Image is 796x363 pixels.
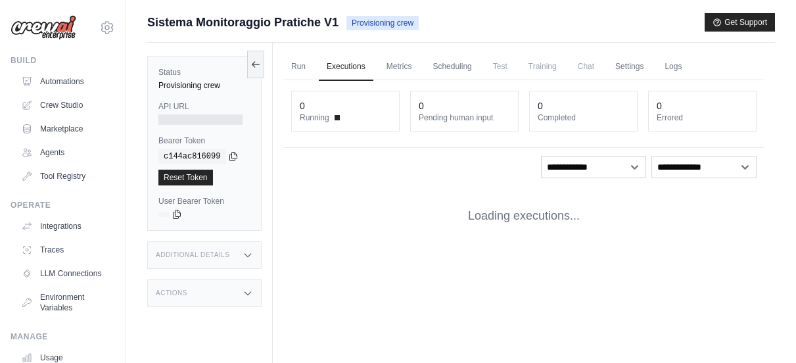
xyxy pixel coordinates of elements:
[300,99,305,112] div: 0
[346,16,419,30] span: Provisioning crew
[570,53,602,80] span: Chat is not available until the deployment is complete
[319,53,373,81] a: Executions
[11,331,115,342] div: Manage
[158,80,250,91] div: Provisioning crew
[657,53,690,81] a: Logs
[705,13,775,32] button: Get Support
[16,71,115,92] a: Automations
[16,166,115,187] a: Tool Registry
[419,112,510,123] dt: Pending human input
[538,112,629,123] dt: Completed
[16,239,115,260] a: Traces
[485,53,515,80] span: Test
[16,142,115,163] a: Agents
[158,101,250,112] label: API URL
[11,15,76,40] img: Logo
[158,135,250,146] label: Bearer Token
[11,200,115,210] div: Operate
[16,95,115,116] a: Crew Studio
[156,251,229,259] h3: Additional Details
[657,112,748,123] dt: Errored
[607,53,651,81] a: Settings
[158,196,250,206] label: User Bearer Token
[283,186,764,246] div: Loading executions...
[16,263,115,284] a: LLM Connections
[419,99,424,112] div: 0
[158,149,225,164] code: c144ac816099
[16,118,115,139] a: Marketplace
[379,53,420,81] a: Metrics
[521,53,565,80] span: Training is not available until the deployment is complete
[11,55,115,66] div: Build
[158,67,250,78] label: Status
[158,170,213,185] a: Reset Token
[16,287,115,318] a: Environment Variables
[16,216,115,237] a: Integrations
[156,289,187,297] h3: Actions
[657,99,662,112] div: 0
[300,112,329,123] span: Running
[283,53,314,81] a: Run
[425,53,479,81] a: Scheduling
[147,13,339,32] span: Sistema Monitoraggio Pratiche V1
[538,99,543,112] div: 0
